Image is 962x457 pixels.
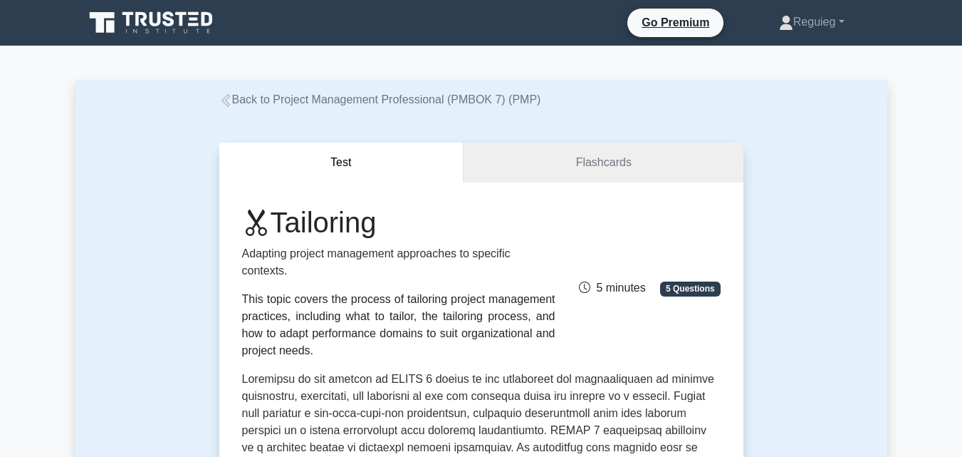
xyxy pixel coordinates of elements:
[660,282,720,296] span: 5 Questions
[219,143,464,183] button: Test
[242,205,555,240] h1: Tailoring
[464,143,743,183] a: Flashcards
[242,291,555,359] div: This topic covers the process of tailoring project management practices, including what to tailor...
[633,14,718,31] a: Go Premium
[219,93,541,106] a: Back to Project Management Professional (PMBOK 7) (PMP)
[579,282,645,294] span: 5 minutes
[242,245,555,279] p: Adapting project management approaches to specific contexts.
[745,8,879,36] a: Reguieg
